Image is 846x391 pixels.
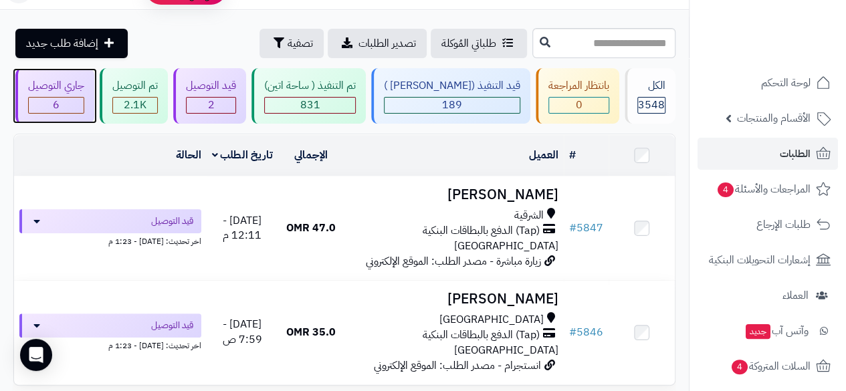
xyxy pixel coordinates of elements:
span: زيارة مباشرة - مصدر الطلب: الموقع الإلكتروني [366,253,541,269]
a: تم التوصيل 2.1K [97,68,171,124]
span: 6 [53,97,60,113]
span: وآتس آب [744,321,809,340]
div: Open Intercom Messenger [20,339,52,371]
a: #5846 [569,324,603,340]
span: الأقسام والمنتجات [737,109,811,128]
div: 2071 [113,98,157,113]
span: العملاء [782,286,809,305]
span: 4 [718,182,734,198]
div: تم التوصيل [112,78,158,94]
span: # [569,324,576,340]
span: [DATE] - 7:59 ص [223,316,262,348]
a: العميل [529,147,558,163]
a: الحالة [176,147,201,163]
div: 189 [385,98,520,113]
a: تصدير الطلبات [328,29,427,58]
a: قيد التوصيل 2 [171,68,249,124]
span: السلات المتروكة [730,357,811,376]
span: المراجعات والأسئلة [716,180,811,199]
span: إشعارات التحويلات البنكية [709,251,811,269]
div: جاري التوصيل [28,78,84,94]
span: تصفية [288,35,313,51]
a: طلباتي المُوكلة [431,29,527,58]
div: الكل [637,78,665,94]
a: طلبات الإرجاع [698,209,838,241]
div: بانتظار المراجعة [548,78,609,94]
a: إضافة طلب جديد [15,29,128,58]
span: 35.0 OMR [286,324,336,340]
span: (Tap) الدفع بالبطاقات البنكية [423,223,540,239]
span: [GEOGRAPHIC_DATA] [454,342,558,358]
span: تصدير الطلبات [358,35,416,51]
span: (Tap) الدفع بالبطاقات البنكية [423,328,540,343]
a: قيد التنفيذ ([PERSON_NAME] ) 189 [368,68,533,124]
a: جاري التوصيل 6 [13,68,97,124]
a: تم التنفيذ ( ساحة اتين) 831 [249,68,368,124]
a: إشعارات التحويلات البنكية [698,244,838,276]
span: [GEOGRAPHIC_DATA] [454,238,558,254]
div: اخر تحديث: [DATE] - 1:23 م [19,233,201,247]
a: وآتس آبجديد [698,315,838,347]
a: السلات المتروكة4 [698,350,838,382]
span: 189 [442,97,462,113]
span: 0 [576,97,583,113]
div: قيد التنفيذ ([PERSON_NAME] ) [384,78,520,94]
div: 831 [265,98,355,113]
img: logo-2.png [755,30,833,58]
span: إضافة طلب جديد [26,35,98,51]
a: الكل3548 [622,68,678,124]
span: 3548 [638,97,665,113]
a: تاريخ الطلب [212,147,273,163]
div: تم التنفيذ ( ساحة اتين) [264,78,356,94]
div: اخر تحديث: [DATE] - 1:23 م [19,338,201,352]
span: الطلبات [780,144,811,163]
span: الشرقية [514,208,544,223]
span: 831 [300,97,320,113]
span: # [569,220,576,236]
a: #5847 [569,220,603,236]
div: 6 [29,98,84,113]
span: طلباتي المُوكلة [441,35,496,51]
span: 4 [732,360,748,375]
span: طلبات الإرجاع [756,215,811,234]
h3: [PERSON_NAME] [349,291,558,307]
a: # [569,147,576,163]
div: قيد التوصيل [186,78,236,94]
span: 47.0 OMR [286,220,336,236]
span: لوحة التحكم [761,74,811,92]
span: قيد التوصيل [151,319,193,332]
span: [DATE] - 12:11 م [223,213,261,244]
h3: [PERSON_NAME] [349,187,558,203]
a: الطلبات [698,138,838,170]
span: [GEOGRAPHIC_DATA] [439,312,544,328]
a: العملاء [698,279,838,311]
span: قيد التوصيل [151,215,193,228]
span: 2.1K [124,97,146,113]
a: الإجمالي [294,147,328,163]
button: تصفية [259,29,324,58]
div: 0 [549,98,609,113]
a: بانتظار المراجعة 0 [533,68,622,124]
a: لوحة التحكم [698,67,838,99]
span: انستجرام - مصدر الطلب: الموقع الإلكتروني [374,358,541,374]
span: 2 [208,97,215,113]
span: جديد [746,324,770,339]
a: المراجعات والأسئلة4 [698,173,838,205]
div: 2 [187,98,235,113]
